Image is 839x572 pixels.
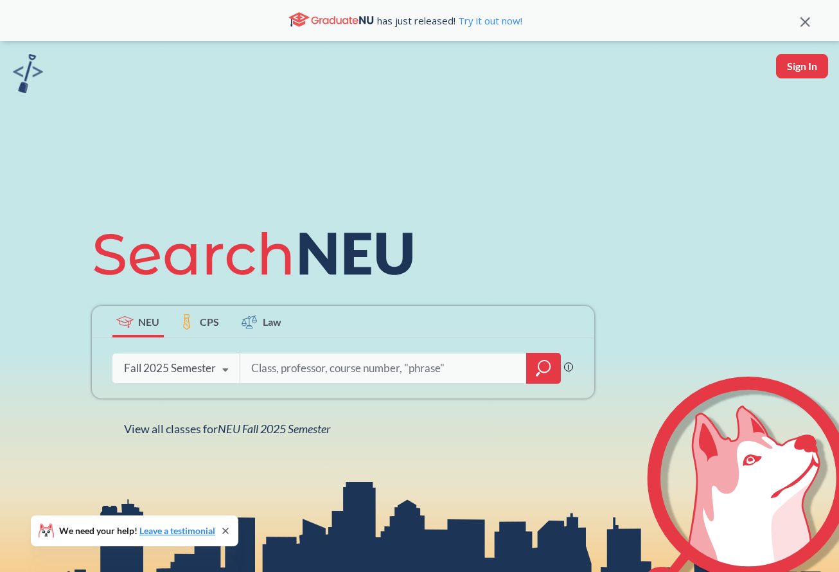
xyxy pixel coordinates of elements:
a: Try it out now! [455,14,522,27]
svg: magnifying glass [536,359,551,377]
a: Leave a testimonial [139,525,215,536]
input: Class, professor, course number, "phrase" [250,355,517,382]
span: NEU [138,314,159,329]
span: NEU Fall 2025 Semester [218,422,330,436]
div: Fall 2025 Semester [124,361,216,375]
span: Law [263,314,281,329]
span: View all classes for [124,422,330,436]
span: has just released! [377,13,522,28]
img: sandbox logo [13,54,43,93]
span: We need your help! [59,526,215,535]
button: Sign In [776,54,828,78]
div: magnifying glass [526,353,561,384]
a: sandbox logo [13,54,43,97]
span: CPS [200,314,219,329]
